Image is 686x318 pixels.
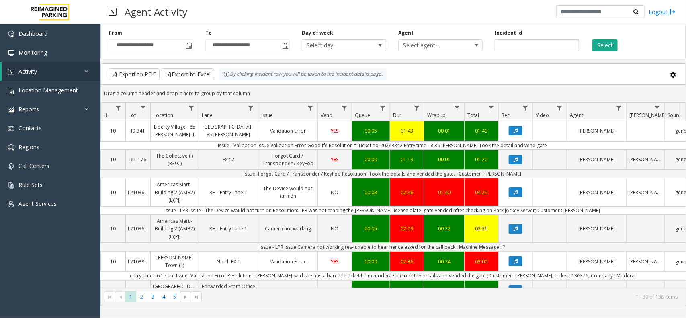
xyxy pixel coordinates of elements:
[412,103,422,113] a: Dur Filter Menu
[8,201,14,207] img: 'icon'
[390,223,424,234] a: 02:09
[18,124,42,132] span: Contacts
[8,50,14,56] img: 'icon'
[121,2,191,22] h3: Agent Activity
[570,112,583,119] span: Agent
[182,294,189,300] span: Go to the next page
[8,163,14,170] img: 'icon'
[652,103,663,113] a: Parker Filter Menu
[390,187,424,198] a: 02:46
[101,223,125,234] a: 10
[554,103,565,113] a: Video Filter Menu
[2,62,100,81] a: Activity
[191,291,202,303] span: Go to the last page
[352,187,390,198] a: 00:03
[321,112,332,119] span: Vend
[305,103,316,113] a: Issue Filter Menu
[627,187,664,198] a: [PERSON_NAME]
[352,223,390,234] a: 00:05
[392,258,422,265] div: 02:36
[258,223,317,234] a: Camera not working
[104,112,107,119] span: H
[126,154,150,165] a: I61-176
[258,125,317,137] a: Validation Error
[151,252,199,271] a: [PERSON_NAME] Town (L)
[18,162,49,170] span: Call Centers
[392,286,422,294] div: 00:03
[427,112,446,119] span: Wrapup
[331,127,339,134] span: YES
[467,189,496,196] div: 04:29
[223,71,230,78] img: infoIcon.svg
[8,69,14,75] img: 'icon'
[467,156,496,163] div: 01:20
[258,284,317,296] a: Call dropped
[169,291,180,302] span: Page 5
[614,103,625,113] a: Agent Filter Menu
[199,256,258,267] a: North EXIT
[426,156,462,163] div: 00:01
[180,291,191,303] span: Go to the next page
[158,291,169,302] span: Page 4
[18,86,78,94] span: Location Management
[390,256,424,267] a: 02:36
[126,125,150,137] a: I9-341
[393,112,401,119] span: Dur
[205,29,212,37] label: To
[18,30,47,37] span: Dashboard
[281,40,289,51] span: Toggle popup
[567,187,626,198] a: [PERSON_NAME]
[670,8,676,16] img: logout
[199,223,258,234] a: RH - Entry Lane 1
[567,154,626,165] a: [PERSON_NAME]
[331,225,339,232] span: NO
[627,154,664,165] a: [PERSON_NAME]
[138,103,149,113] a: Lot Filter Menu
[109,29,122,37] label: From
[424,256,464,267] a: 00:24
[426,189,462,196] div: 01:40
[567,256,626,267] a: [PERSON_NAME]
[8,107,14,113] img: 'icon'
[258,150,317,169] a: Forgot Card / Transponder / KeyFob
[318,154,352,165] a: YES
[126,284,150,296] a: L21092801
[151,215,199,242] a: Americas Mart - Building 2 (AMB2) (L)(PJ)
[426,127,462,135] div: 00:01
[331,258,339,265] span: YES
[101,187,125,198] a: 10
[151,178,199,206] a: Americas Mart - Building 2 (AMB2) (L)(PJ)
[151,281,199,300] a: [GEOGRAPHIC_DATA] (L)
[109,68,160,80] button: Export to PDF
[129,112,136,119] span: Lot
[390,284,424,296] a: 00:03
[377,103,388,113] a: Queue Filter Menu
[246,103,256,113] a: Lane Filter Menu
[18,49,47,56] span: Monitoring
[668,112,683,119] span: Source
[467,112,479,119] span: Total
[199,281,258,300] a: Forwarded From Office Phone
[392,156,422,163] div: 01:19
[352,256,390,267] a: 00:00
[18,181,43,189] span: Rule Sets
[398,29,414,37] label: Agent
[465,284,498,296] a: 00:09
[154,112,173,119] span: Location
[465,187,498,198] a: 04:29
[536,112,549,119] span: Video
[399,40,465,51] span: Select agent...
[424,223,464,234] a: 00:22
[113,103,124,113] a: H Filter Menu
[467,127,496,135] div: 01:49
[424,125,464,137] a: 00:01
[465,125,498,137] a: 01:49
[101,154,125,165] a: 10
[352,125,390,137] a: 00:05
[355,112,370,119] span: Queue
[8,88,14,94] img: 'icon'
[426,225,462,232] div: 00:22
[629,112,666,119] span: [PERSON_NAME]
[354,225,388,232] div: 00:05
[101,256,125,267] a: 10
